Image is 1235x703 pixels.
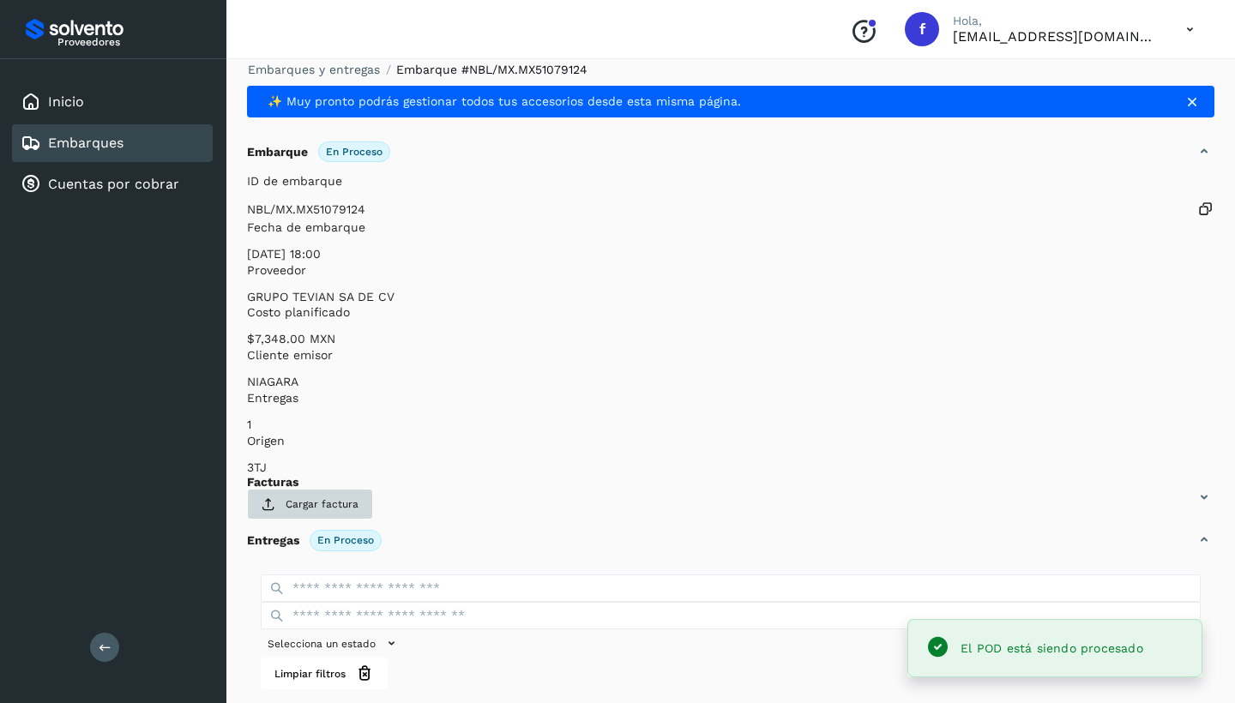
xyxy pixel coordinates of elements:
p: 3TJ [247,460,1214,475]
h4: Entregas [247,533,299,548]
button: Limpiar filtros [261,658,388,689]
p: En proceso [317,534,374,546]
div: Inicio [12,83,213,121]
p: NBL/MX.MX51079124 [247,202,365,217]
div: Cuentas por cobrar [12,165,213,203]
label: Cliente emisor [247,346,1214,364]
div: EmbarqueEn proceso [247,131,1214,172]
h4: Embarque [247,145,308,159]
label: Fecha de embarque [247,219,1214,237]
div: Embarques [12,124,213,162]
span: Limpiar filtros [274,666,346,682]
span: Cargar factura [286,496,358,512]
label: Proveedor [247,261,1214,279]
p: 1 [247,418,1214,432]
label: Costo planificado [247,303,1214,321]
p: GRUPO TEVIAN SA DE CV [247,290,1214,304]
label: Origen [247,432,1214,450]
nav: breadcrumb [247,61,1214,79]
button: Cargar factura [247,489,373,520]
p: factura@grupotevian.com [953,28,1159,45]
a: Embarques [48,135,123,151]
span: El POD está siendo procesado [961,641,1143,655]
h4: Facturas [247,475,298,490]
label: Entregas [247,389,1214,407]
label: ID de embarque [247,172,1214,190]
button: Selecciona un estado [261,629,407,658]
p: Proveedores [57,36,206,48]
a: Cuentas por cobrar [48,176,179,192]
span: ✨ Muy pronto podrás gestionar todos tus accesorios desde esta misma página. [268,94,741,108]
span: Embarque #NBL/MX.MX51079124 [396,63,587,76]
div: FacturasCargar factura [247,475,1214,520]
p: $7,348.00 MXN [247,332,1214,346]
a: Conocer más [741,94,818,108]
a: Inicio [48,93,84,110]
a: Embarques y entregas [248,63,380,76]
p: [DATE] 18:00 [247,247,1214,261]
div: EntregasEn proceso [247,520,1214,561]
p: En proceso [326,146,383,158]
p: Hola, [953,14,1159,28]
p: NIAGARA [247,375,1214,389]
